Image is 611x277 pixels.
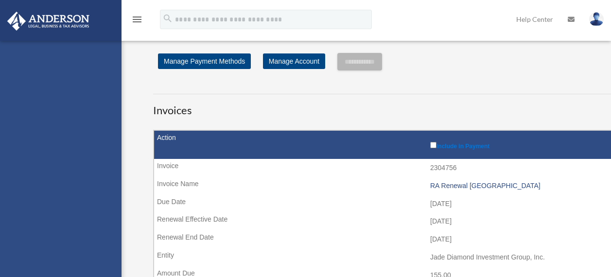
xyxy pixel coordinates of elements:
[131,17,143,25] a: menu
[162,13,173,24] i: search
[589,12,604,26] img: User Pic
[263,53,325,69] a: Manage Account
[430,142,436,148] input: Include in Payment
[131,14,143,25] i: menu
[158,53,251,69] a: Manage Payment Methods
[4,12,92,31] img: Anderson Advisors Platinum Portal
